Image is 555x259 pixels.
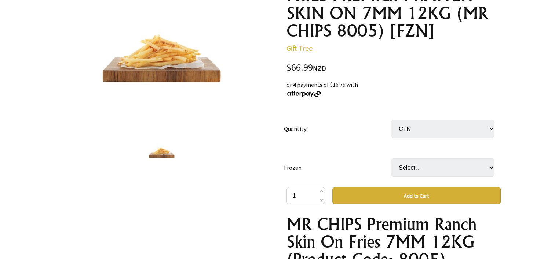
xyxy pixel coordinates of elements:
[332,187,501,204] button: Add to Cart
[146,139,178,166] img: FRIES PREMIUM RANCH SKIN ON 7MM 12KG (MR CHIPS 8005) [FZN]
[284,109,391,148] td: Quantity:
[286,80,501,98] div: or 4 payments of $16.75 with
[313,64,326,72] span: NZD
[284,148,391,187] td: Frozen:
[286,91,322,97] img: Afterpay
[286,44,313,53] a: Gift Tree
[286,63,501,73] div: $66.99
